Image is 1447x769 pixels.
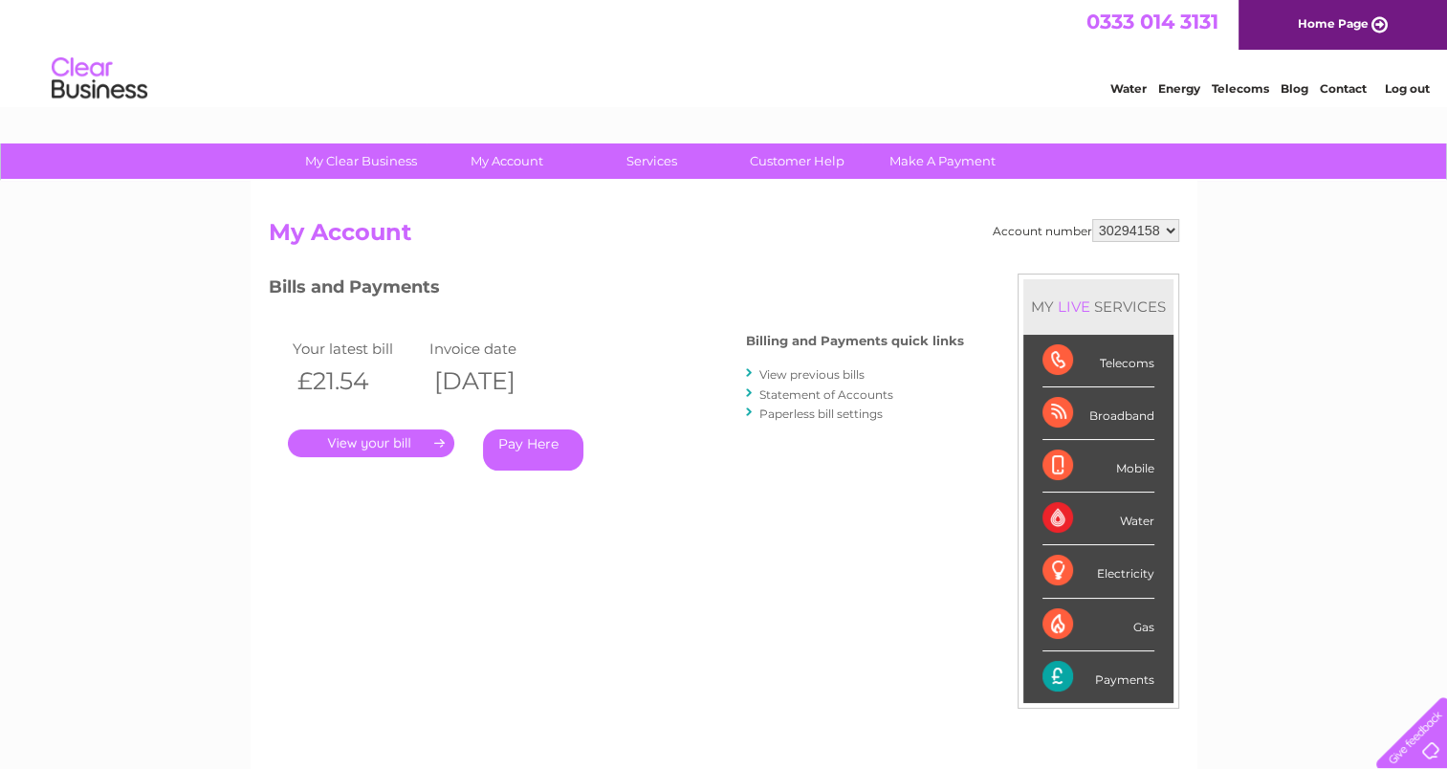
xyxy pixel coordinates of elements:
div: Broadband [1042,387,1154,440]
th: £21.54 [288,362,426,401]
a: Contact [1320,81,1367,96]
div: Account number [993,219,1179,242]
a: Statement of Accounts [759,387,893,402]
div: Electricity [1042,545,1154,598]
td: Your latest bill [288,336,426,362]
th: [DATE] [425,362,562,401]
div: MY SERVICES [1023,279,1173,334]
a: Water [1110,81,1147,96]
td: Invoice date [425,336,562,362]
a: Make A Payment [864,143,1021,179]
div: Mobile [1042,440,1154,493]
a: Energy [1158,81,1200,96]
a: Services [573,143,731,179]
a: Pay Here [483,429,583,471]
div: Telecoms [1042,335,1154,387]
a: 0333 014 3131 [1086,10,1218,33]
a: . [288,429,454,457]
a: Paperless bill settings [759,406,883,421]
a: My Clear Business [282,143,440,179]
a: Log out [1384,81,1429,96]
a: Blog [1281,81,1308,96]
h4: Billing and Payments quick links [746,334,964,348]
img: logo.png [51,50,148,108]
div: Clear Business is a trading name of Verastar Limited (registered in [GEOGRAPHIC_DATA] No. 3667643... [273,11,1176,93]
a: My Account [428,143,585,179]
div: LIVE [1054,297,1094,316]
div: Payments [1042,651,1154,703]
h3: Bills and Payments [269,274,964,307]
h2: My Account [269,219,1179,255]
a: Customer Help [718,143,876,179]
div: Gas [1042,599,1154,651]
div: Water [1042,493,1154,545]
a: View previous bills [759,367,865,382]
a: Telecoms [1212,81,1269,96]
